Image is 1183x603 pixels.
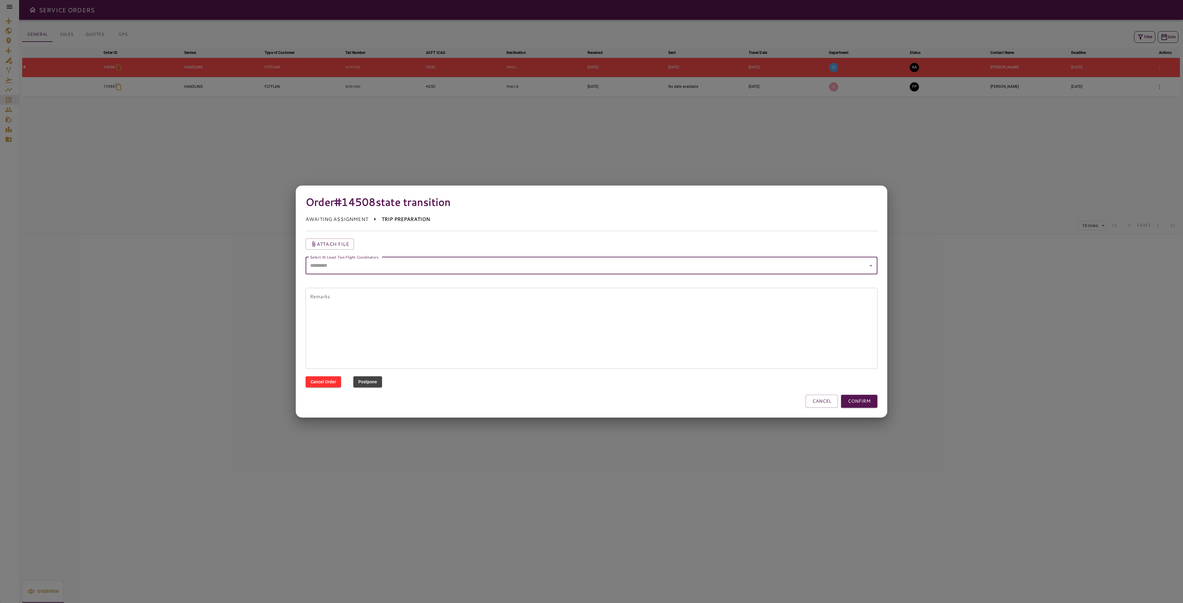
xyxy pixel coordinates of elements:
[306,216,368,223] p: AWAITING ASSIGNMENT
[317,240,349,248] p: Attach file
[306,376,341,388] button: Cancel Order
[841,395,877,408] button: CONFIRM
[806,395,838,408] button: CANCEL
[306,238,354,250] button: Attach file
[382,216,430,223] p: TRIP PREPARATION
[353,376,382,388] button: Postpone
[306,195,877,208] h4: Order #14508 state transition
[867,261,875,270] button: Open
[310,254,379,259] label: Select At Least Two Flight Coordinators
